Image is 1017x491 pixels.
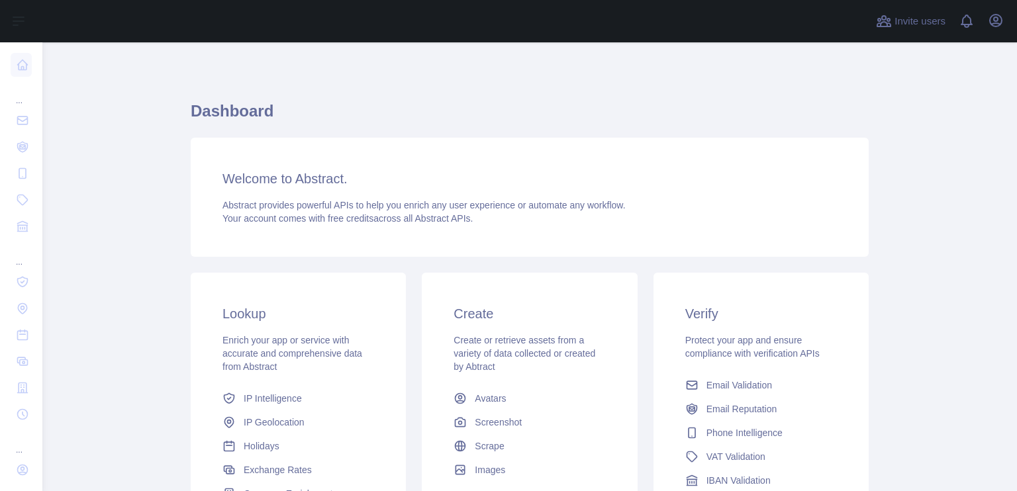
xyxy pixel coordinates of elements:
[680,421,842,445] a: Phone Intelligence
[706,379,772,392] span: Email Validation
[448,458,610,482] a: Images
[706,426,783,439] span: Phone Intelligence
[222,169,837,188] h3: Welcome to Abstract.
[895,14,945,29] span: Invite users
[328,213,373,224] span: free credits
[680,373,842,397] a: Email Validation
[448,434,610,458] a: Scrape
[454,304,605,323] h3: Create
[475,463,505,476] span: Images
[680,397,842,421] a: Email Reputation
[217,434,379,458] a: Holidays
[475,416,522,429] span: Screenshot
[222,200,626,210] span: Abstract provides powerful APIs to help you enrich any user experience or automate any workflow.
[222,335,362,372] span: Enrich your app or service with accurate and comprehensive data from Abstract
[11,241,32,267] div: ...
[706,474,771,487] span: IBAN Validation
[244,463,312,476] span: Exchange Rates
[685,335,820,359] span: Protect your app and ensure compliance with verification APIs
[706,450,765,463] span: VAT Validation
[454,335,595,372] span: Create or retrieve assets from a variety of data collected or created by Abtract
[706,402,777,416] span: Email Reputation
[191,101,869,132] h1: Dashboard
[873,11,948,32] button: Invite users
[217,386,379,410] a: IP Intelligence
[244,392,302,405] span: IP Intelligence
[680,445,842,469] a: VAT Validation
[448,386,610,410] a: Avatars
[685,304,837,323] h3: Verify
[222,304,374,323] h3: Lookup
[475,392,506,405] span: Avatars
[11,79,32,106] div: ...
[244,416,305,429] span: IP Geolocation
[475,439,504,453] span: Scrape
[217,458,379,482] a: Exchange Rates
[11,429,32,455] div: ...
[448,410,610,434] a: Screenshot
[244,439,279,453] span: Holidays
[217,410,379,434] a: IP Geolocation
[222,213,473,224] span: Your account comes with across all Abstract APIs.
